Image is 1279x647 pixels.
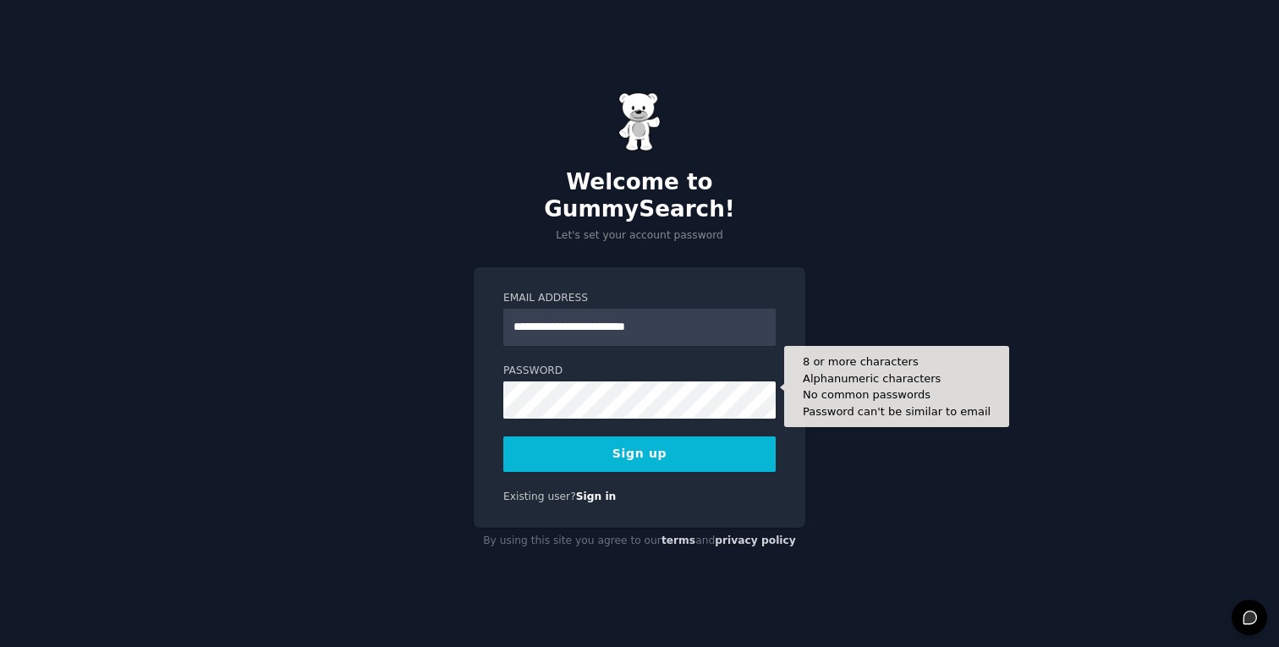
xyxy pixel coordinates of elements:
[474,228,805,244] p: Let's set your account password
[474,528,805,555] div: By using this site you agree to our and
[576,491,617,502] a: Sign in
[715,535,796,546] a: privacy policy
[503,364,776,379] label: Password
[474,169,805,222] h2: Welcome to GummySearch!
[661,535,695,546] a: terms
[503,436,776,472] button: Sign up
[503,491,576,502] span: Existing user?
[618,92,661,151] img: Gummy Bear
[503,291,776,306] label: Email Address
